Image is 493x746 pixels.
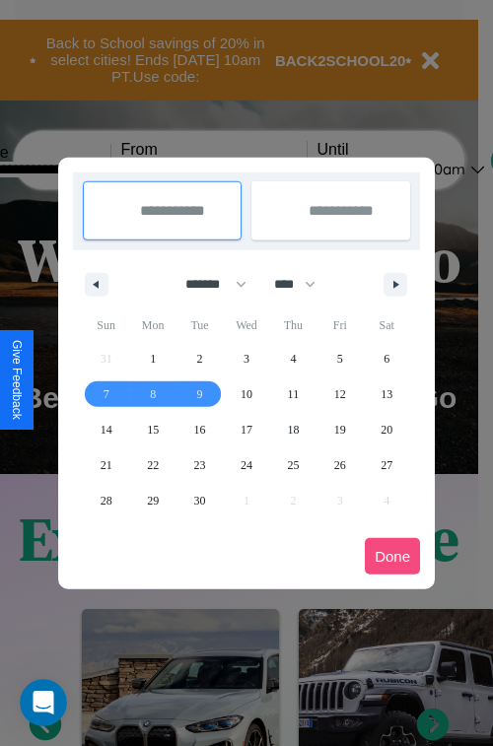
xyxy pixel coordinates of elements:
[223,447,269,483] button: 24
[176,412,223,447] button: 16
[334,447,346,483] span: 26
[83,447,129,483] button: 21
[364,447,410,483] button: 27
[101,483,112,518] span: 28
[147,412,159,447] span: 15
[364,341,410,376] button: 6
[129,341,176,376] button: 1
[101,447,112,483] span: 21
[197,376,203,412] span: 9
[364,376,410,412] button: 13
[317,341,363,376] button: 5
[150,341,156,376] span: 1
[104,376,109,412] span: 7
[287,447,299,483] span: 25
[288,376,300,412] span: 11
[176,483,223,518] button: 30
[129,483,176,518] button: 29
[10,340,24,420] div: Give Feedback
[270,412,317,447] button: 18
[317,376,363,412] button: 12
[381,412,392,447] span: 20
[101,412,112,447] span: 14
[150,376,156,412] span: 8
[384,341,389,376] span: 6
[364,412,410,447] button: 20
[270,341,317,376] button: 4
[381,447,392,483] span: 27
[244,341,249,376] span: 3
[270,376,317,412] button: 11
[129,447,176,483] button: 22
[241,447,252,483] span: 24
[223,412,269,447] button: 17
[241,376,252,412] span: 10
[317,309,363,341] span: Fri
[270,309,317,341] span: Thu
[176,447,223,483] button: 23
[129,376,176,412] button: 8
[317,447,363,483] button: 26
[364,309,410,341] span: Sat
[223,309,269,341] span: Wed
[129,309,176,341] span: Mon
[334,412,346,447] span: 19
[129,412,176,447] button: 15
[337,341,343,376] span: 5
[83,412,129,447] button: 14
[197,341,203,376] span: 2
[381,376,392,412] span: 13
[147,447,159,483] span: 22
[223,376,269,412] button: 10
[176,309,223,341] span: Tue
[83,309,129,341] span: Sun
[20,679,67,726] iframe: Intercom live chat
[194,483,206,518] span: 30
[241,412,252,447] span: 17
[334,376,346,412] span: 12
[176,341,223,376] button: 2
[194,447,206,483] span: 23
[365,538,420,575] button: Done
[223,341,269,376] button: 3
[83,376,129,412] button: 7
[176,376,223,412] button: 9
[290,341,296,376] span: 4
[317,412,363,447] button: 19
[147,483,159,518] span: 29
[270,447,317,483] button: 25
[83,483,129,518] button: 28
[287,412,299,447] span: 18
[194,412,206,447] span: 16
